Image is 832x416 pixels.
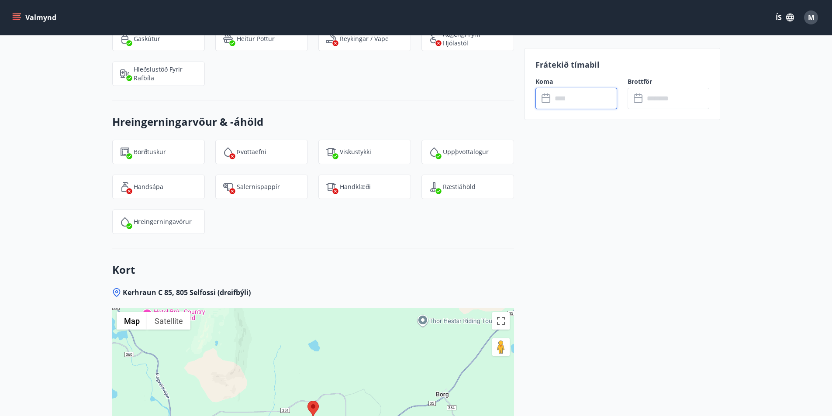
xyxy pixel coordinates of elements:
img: QNIUl6Cv9L9rHgMXwuzGLuiJOj7RKqxk9mBFPqjq.svg [326,34,336,44]
p: Heitur pottur [237,34,275,43]
label: Brottför [628,77,709,86]
img: uiBtL0ikWr40dZiggAgPY6zIBwQcLm3lMVfqTObx.svg [326,182,336,192]
button: Show satellite imagery [147,312,190,330]
button: ÍS [771,10,799,25]
p: Ræstiáhöld [443,182,476,191]
img: IEMZxl2UAX2uiPqnGqR2ECYTbkBjM7IGMvKNT7zJ.svg [120,217,130,227]
p: Handklæði [340,182,371,191]
img: 8IYIKVZQyRlUC6HQIIUSdjpPGRncJsz2RzLgWvp4.svg [429,34,439,44]
p: Hreingerningavörur [134,217,192,226]
img: nH7E6Gw2rvWFb8XaSdRp44dhkQaj4PJkOoRYItBQ.svg [120,69,130,79]
p: Borðtuskur [134,148,166,156]
span: Kerhraun C 85, 805 Selfossi (dreifbýli) [123,288,251,297]
p: Frátekið tímabil [535,59,709,70]
p: Uppþvottalögur [443,148,489,156]
h3: Kort [112,262,514,277]
img: saOQRUK9k0plC04d75OSnkMeCb4WtbSIwuaOqe9o.svg [429,182,439,192]
img: JsUkc86bAWErts0UzsjU3lk4pw2986cAIPoh8Yw7.svg [223,182,233,192]
p: Hleðslustöð fyrir rafbíla [134,65,197,83]
span: M [808,13,815,22]
button: M [801,7,822,28]
img: tIVzTFYizac3SNjIS52qBBKOADnNn3qEFySneclv.svg [326,147,336,157]
button: Toggle fullscreen view [492,312,510,330]
p: Þvottaefni [237,148,266,156]
button: Show street map [117,312,147,330]
img: 96TlfpxwFVHR6UM9o3HrTVSiAREwRYtsizir1BR0.svg [120,182,130,192]
p: Aðgengi fyrir hjólastól [443,30,507,48]
p: Reykingar / Vape [340,34,389,43]
img: FQTGzxj9jDlMaBqrp2yyjtzD4OHIbgqFuIf1EfZm.svg [120,147,130,157]
img: PMt15zlZL5WN7A8x0Tvk8jOMlfrCEhCcZ99roZt4.svg [223,147,233,157]
h3: Hreingerningarvöur & -áhöld [112,114,514,129]
img: 8ENmoI4irXQYYuBMoT0A4RDwxVOScARjCaqz7yHU.svg [120,34,130,44]
p: Handsápa [134,182,163,191]
button: menu [10,10,60,25]
button: Drag Pegman onto the map to open Street View [492,338,510,356]
img: y5Bi4hK1jQC9cBVbXcWRSDyXCR2Ut8Z2VPlYjj17.svg [429,147,439,157]
label: Koma [535,77,617,86]
p: Viskustykki [340,148,371,156]
p: Gaskútur [134,34,160,43]
p: Salernispappír [237,182,280,191]
img: h89QDIuHlAdpqTriuIvuEWkTH976fOgBEOOeu1mi.svg [223,34,233,44]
